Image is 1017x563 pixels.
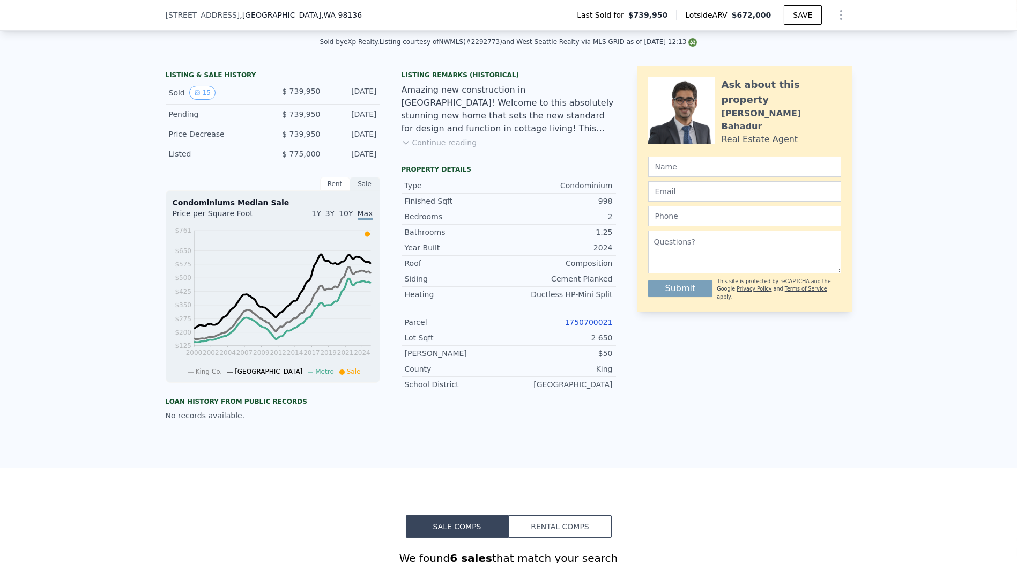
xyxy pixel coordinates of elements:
[509,348,613,359] div: $50
[329,86,377,100] div: [DATE]
[402,84,616,135] div: Amazing new construction in [GEOGRAPHIC_DATA]! Welcome to this absolutely stunning new home that ...
[315,368,333,375] span: Metro
[350,177,380,191] div: Sale
[509,332,613,343] div: 2 650
[405,317,509,328] div: Parcel
[402,137,477,148] button: Continue reading
[509,180,613,191] div: Condominium
[405,211,509,222] div: Bedrooms
[320,177,350,191] div: Rent
[405,364,509,374] div: County
[175,301,191,309] tspan: $350
[175,343,191,350] tspan: $125
[303,349,320,357] tspan: 2017
[830,4,852,26] button: Show Options
[166,71,380,82] div: LISTING & SALE HISTORY
[380,38,697,46] div: Listing courtesy of NWMLS (#2292773) and West Seattle Realty via MLS GRID as of [DATE] 12:13
[240,10,362,20] span: , [GEOGRAPHIC_DATA]
[236,349,253,357] tspan: 2007
[732,11,771,19] span: $672,000
[175,288,191,295] tspan: $425
[648,280,713,297] button: Submit
[175,227,191,234] tspan: $761
[175,329,191,336] tspan: $200
[282,150,320,158] span: $ 775,000
[405,227,509,238] div: Bathrooms
[173,197,373,208] div: Condominiums Median Sale
[648,157,841,177] input: Name
[648,181,841,202] input: Email
[169,86,264,100] div: Sold
[628,10,668,20] span: $739,950
[405,242,509,253] div: Year Built
[722,107,841,133] div: [PERSON_NAME] Bahadur
[175,315,191,323] tspan: $275
[166,397,380,406] div: Loan history from public records
[405,348,509,359] div: [PERSON_NAME]
[685,10,731,20] span: Lotside ARV
[509,273,613,284] div: Cement Planked
[219,349,236,357] tspan: 2004
[169,149,264,159] div: Listed
[688,38,697,47] img: NWMLS Logo
[405,379,509,390] div: School District
[166,410,380,421] div: No records available.
[203,349,219,357] tspan: 2002
[509,242,613,253] div: 2024
[509,258,613,269] div: Composition
[354,349,370,357] tspan: 2024
[405,196,509,206] div: Finished Sqft
[270,349,286,357] tspan: 2012
[509,379,613,390] div: [GEOGRAPHIC_DATA]
[329,109,377,120] div: [DATE]
[577,10,628,20] span: Last Sold for
[509,196,613,206] div: 998
[320,38,380,46] div: Sold by eXp Realty .
[347,368,361,375] span: Sale
[509,227,613,238] div: 1.25
[405,273,509,284] div: Siding
[717,278,841,301] div: This site is protected by reCAPTCHA and the Google and apply.
[358,209,373,220] span: Max
[185,349,202,357] tspan: 2000
[337,349,354,357] tspan: 2021
[325,209,335,218] span: 3Y
[320,349,337,357] tspan: 2019
[329,129,377,139] div: [DATE]
[286,349,303,357] tspan: 2014
[175,247,191,255] tspan: $650
[406,515,509,538] button: Sale Comps
[737,286,771,292] a: Privacy Policy
[175,261,191,268] tspan: $575
[169,129,264,139] div: Price Decrease
[405,332,509,343] div: Lot Sqft
[189,86,216,100] button: View historical data
[402,71,616,79] div: Listing Remarks (Historical)
[509,515,612,538] button: Rental Comps
[405,180,509,191] div: Type
[173,208,273,225] div: Price per Square Foot
[329,149,377,159] div: [DATE]
[169,109,264,120] div: Pending
[321,11,362,19] span: , WA 98136
[402,165,616,174] div: Property details
[509,211,613,222] div: 2
[166,10,240,20] span: [STREET_ADDRESS]
[405,258,509,269] div: Roof
[509,289,613,300] div: Ductless HP-Mini Split
[339,209,353,218] span: 10Y
[282,87,320,95] span: $ 739,950
[282,130,320,138] span: $ 739,950
[722,77,841,107] div: Ask about this property
[648,206,841,226] input: Phone
[311,209,321,218] span: 1Y
[282,110,320,118] span: $ 739,950
[235,368,302,375] span: [GEOGRAPHIC_DATA]
[196,368,222,375] span: King Co.
[175,275,191,282] tspan: $500
[565,318,612,327] a: 1750700021
[253,349,270,357] tspan: 2009
[509,364,613,374] div: King
[784,5,821,25] button: SAVE
[722,133,798,146] div: Real Estate Agent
